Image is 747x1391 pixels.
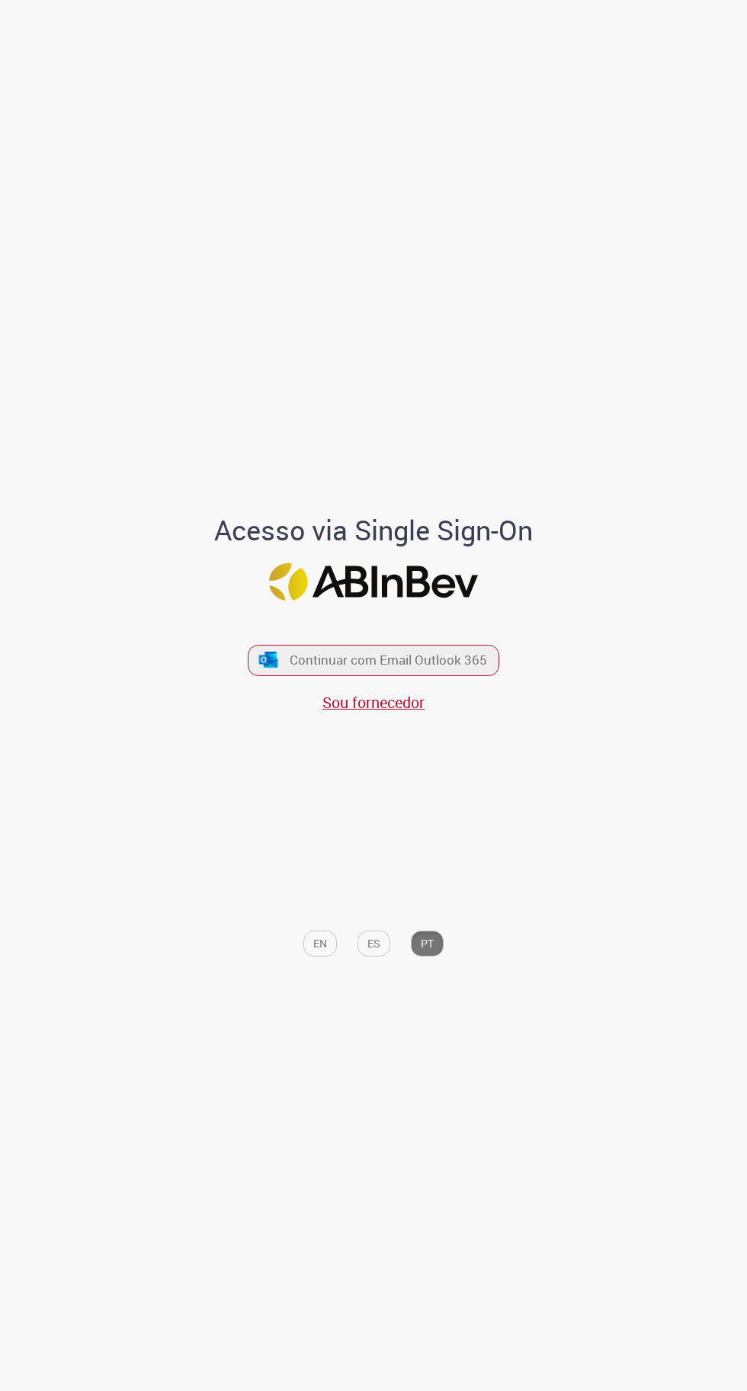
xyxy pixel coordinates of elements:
[303,931,337,957] button: EN
[248,645,499,676] button: ícone Azure/Microsoft 360 Continuar com Email Outlook 365
[290,652,487,669] span: Continuar com Email Outlook 365
[258,652,279,668] img: ícone Azure/Microsoft 360
[411,931,444,957] button: PT
[357,931,390,957] button: ES
[99,514,648,545] h1: Acesso via Single Sign-On
[322,692,425,713] a: Sou fornecedor
[269,563,478,601] img: Logo ABInBev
